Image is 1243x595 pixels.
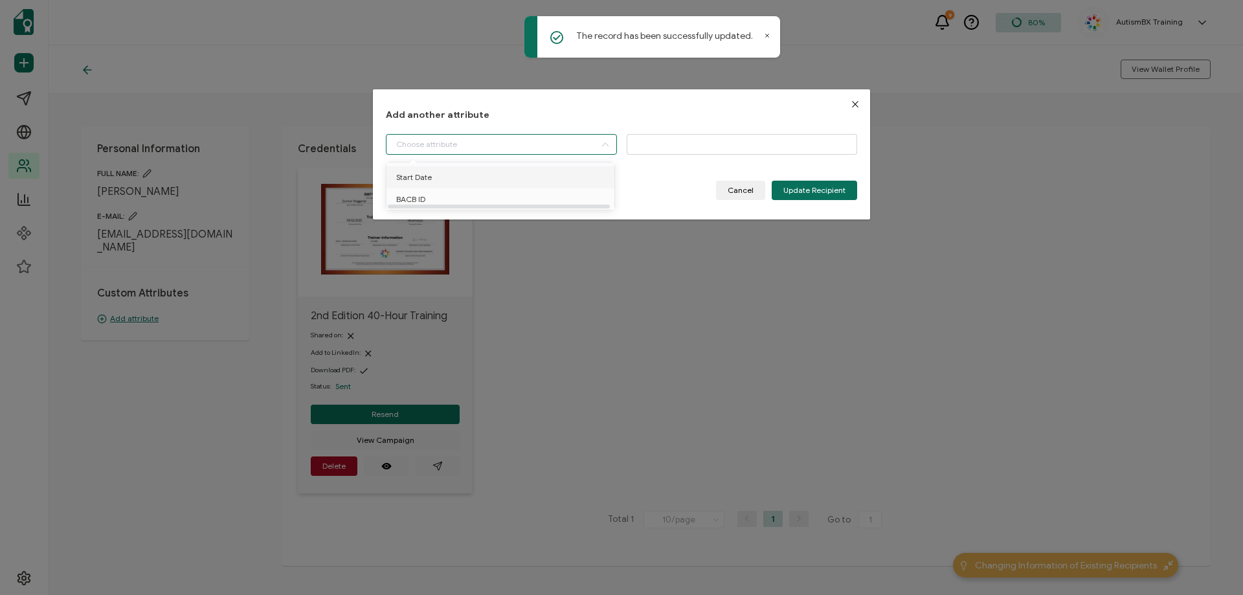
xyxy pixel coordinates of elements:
[772,181,857,200] button: Update Recipient
[783,186,845,194] span: Update Recipient
[576,29,753,43] p: The record has been successfully updated.
[386,109,857,121] h1: Add another attribute
[373,89,870,219] div: dialog
[396,188,425,210] span: BACB ID
[396,166,432,188] span: Start Date
[1178,533,1243,595] iframe: Chat Widget
[716,181,765,200] button: Cancel
[840,89,870,119] button: Close
[386,134,617,155] input: Choose attribute
[728,186,754,194] span: Cancel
